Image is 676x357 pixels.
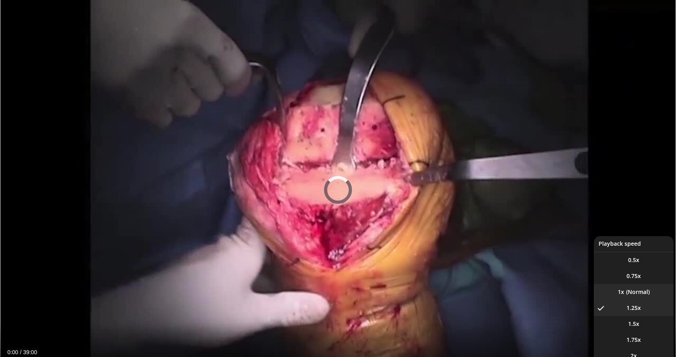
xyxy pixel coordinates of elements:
span: 0:00 [7,349,18,355]
span: 1.25x [627,304,641,312]
span: 1.75x [627,336,641,344]
span: 1.5x [628,320,639,328]
span: 39:00 [23,349,37,355]
span: / [20,349,22,355]
span: 0.5x [628,256,639,264]
span: 1x [618,288,624,296]
span: 0.75x [627,272,641,280]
